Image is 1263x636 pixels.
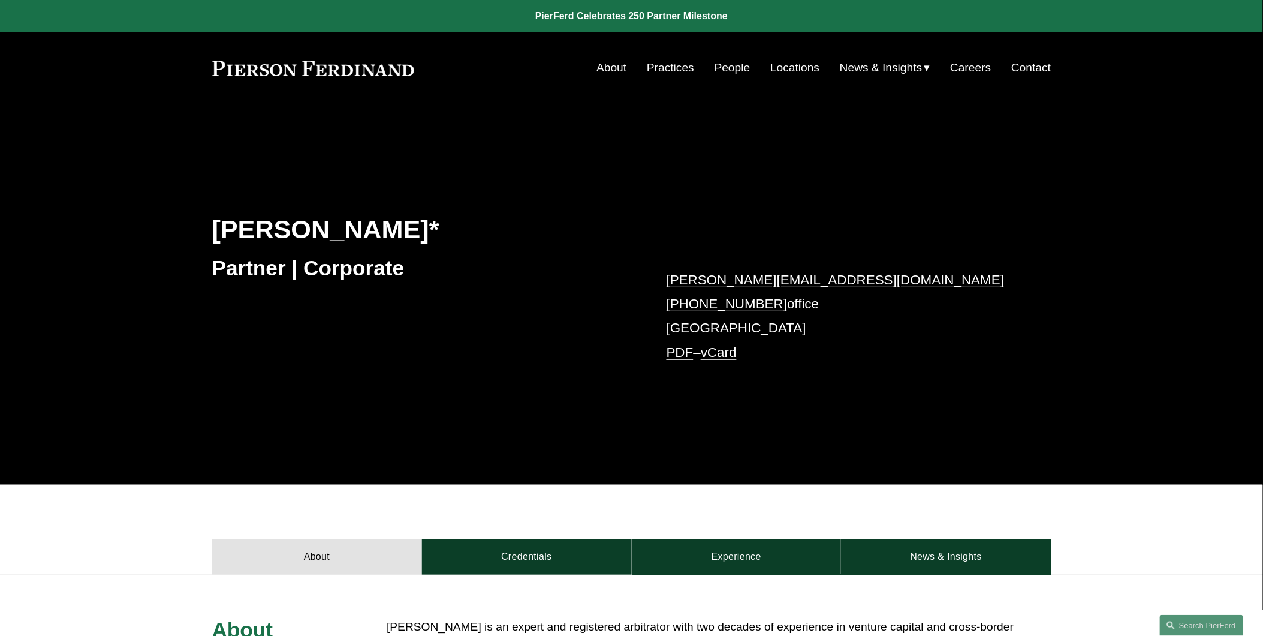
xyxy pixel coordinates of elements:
a: Practices [647,56,694,79]
a: folder dropdown [840,56,930,79]
a: People [715,56,750,79]
a: vCard [701,345,737,360]
a: Search this site [1160,615,1244,636]
a: News & Insights [841,539,1051,575]
a: Contact [1011,56,1051,79]
a: [PERSON_NAME][EMAIL_ADDRESS][DOMAIN_NAME] [667,272,1005,287]
p: office [GEOGRAPHIC_DATA] – [667,268,1016,365]
a: About [212,539,422,575]
a: [PHONE_NUMBER] [667,296,788,311]
a: Careers [950,56,991,79]
h3: Partner | Corporate [212,255,632,281]
span: News & Insights [840,58,923,79]
h2: [PERSON_NAME]* [212,214,632,245]
a: Credentials [422,539,632,575]
a: Locations [770,56,819,79]
a: About [596,56,626,79]
a: Experience [632,539,842,575]
a: PDF [667,345,694,360]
